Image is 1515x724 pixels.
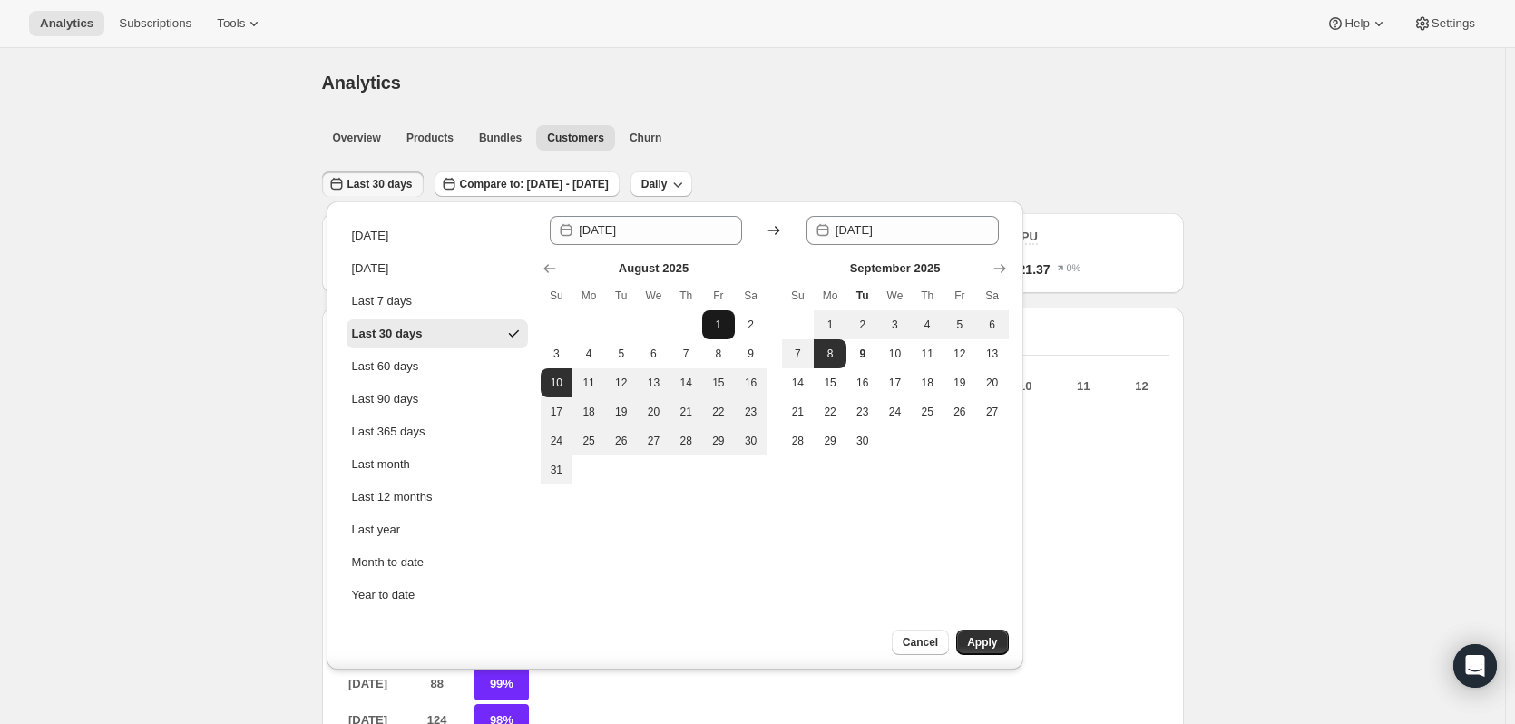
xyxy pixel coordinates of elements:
[572,281,605,310] th: Monday
[541,281,573,310] th: Sunday
[580,376,598,390] span: 11
[638,426,670,455] button: Wednesday August 27 2025
[645,405,663,419] span: 20
[1403,11,1486,36] button: Settings
[879,339,912,368] button: Wednesday September 10 2025
[677,434,695,448] span: 28
[677,376,695,390] span: 14
[735,281,767,310] th: Saturday
[572,426,605,455] button: Monday August 25 2025
[322,171,424,197] button: Last 30 days
[943,339,976,368] button: Friday September 12 2025
[951,376,969,390] span: 19
[892,630,949,655] button: Cancel
[983,347,1002,361] span: 13
[983,376,1002,390] span: 20
[1315,11,1398,36] button: Help
[987,256,1012,281] button: Show next month, October 2025
[951,347,969,361] span: 12
[670,339,702,368] button: Thursday August 7 2025
[548,376,566,390] span: 10
[735,310,767,339] button: Saturday August 2 2025
[435,171,620,197] button: Compare to: [DATE] - [DATE]
[580,347,598,361] span: 4
[638,368,670,397] button: Wednesday August 13 2025
[702,339,735,368] button: Friday August 8 2025
[709,318,728,332] span: 1
[352,521,400,539] div: Last year
[541,339,573,368] button: Sunday August 3 2025
[479,131,522,145] span: Bundles
[347,319,528,348] button: Last 30 days
[854,405,872,419] span: 23
[1066,263,1080,274] text: 0%
[854,434,872,448] span: 30
[742,347,760,361] span: 9
[352,227,389,245] div: [DATE]
[352,325,423,343] div: Last 30 days
[821,434,839,448] span: 29
[406,668,469,700] p: 88
[911,368,943,397] button: Thursday September 18 2025
[29,11,104,36] button: Analytics
[347,352,528,381] button: Last 60 days
[605,281,638,310] th: Tuesday
[352,357,419,376] div: Last 60 days
[541,455,573,484] button: Sunday August 31 2025
[337,668,400,700] p: [DATE]
[709,347,728,361] span: 8
[983,289,1002,303] span: Sa
[677,347,695,361] span: 7
[879,281,912,310] th: Wednesday
[677,405,695,419] span: 21
[541,426,573,455] button: Sunday August 24 2025
[846,426,879,455] button: Tuesday September 30 2025
[352,553,425,572] div: Month to date
[612,376,630,390] span: 12
[612,347,630,361] span: 5
[541,397,573,426] button: Sunday August 17 2025
[943,281,976,310] th: Friday
[474,668,529,700] p: 99%
[983,405,1002,419] span: 27
[789,347,807,361] span: 7
[846,281,879,310] th: Tuesday
[580,289,598,303] span: Mo
[541,368,573,397] button: Start of range Sunday August 10 2025
[702,368,735,397] button: Friday August 15 2025
[789,289,807,303] span: Su
[951,405,969,419] span: 26
[670,397,702,426] button: Thursday August 21 2025
[702,426,735,455] button: Friday August 29 2025
[821,405,839,419] span: 22
[547,131,604,145] span: Customers
[976,310,1009,339] button: Saturday September 6 2025
[352,455,410,474] div: Last month
[572,368,605,397] button: Monday August 11 2025
[333,131,381,145] span: Overview
[670,281,702,310] th: Thursday
[814,281,846,310] th: Monday
[789,376,807,390] span: 14
[630,131,661,145] span: Churn
[918,318,936,332] span: 4
[814,339,846,368] button: End of range Monday September 8 2025
[886,376,904,390] span: 17
[782,368,815,397] button: Sunday September 14 2025
[782,397,815,426] button: Sunday September 21 2025
[347,548,528,577] button: Month to date
[821,289,839,303] span: Mo
[911,310,943,339] button: Thursday September 4 2025
[548,405,566,419] span: 17
[352,423,425,441] div: Last 365 days
[911,281,943,310] th: Thursday
[548,434,566,448] span: 24
[709,405,728,419] span: 22
[572,397,605,426] button: Monday August 18 2025
[645,376,663,390] span: 13
[548,289,566,303] span: Su
[814,310,846,339] button: Monday September 1 2025
[1004,230,1038,243] span: ARPU
[347,385,528,414] button: Last 90 days
[347,177,413,191] span: Last 30 days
